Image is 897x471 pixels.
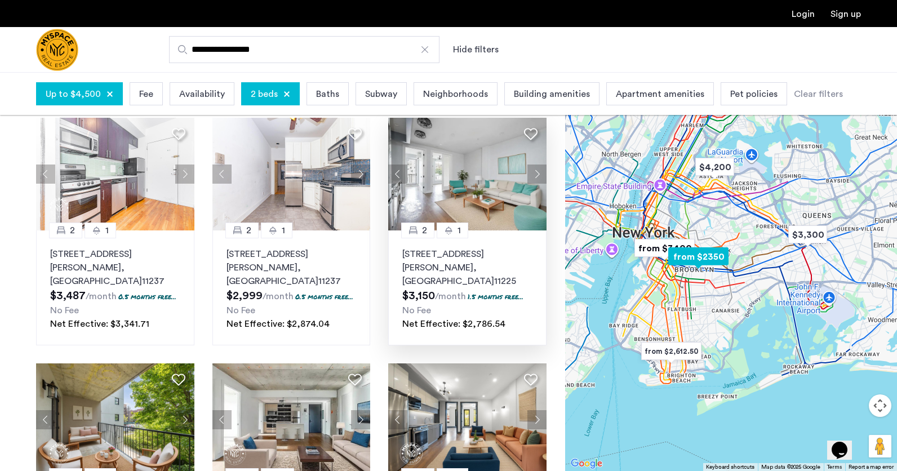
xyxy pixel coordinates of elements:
p: 1.5 months free... [468,292,523,301]
span: Net Effective: $2,874.04 [227,319,330,328]
span: 2 [422,224,427,237]
a: Registration [831,10,861,19]
span: $2,999 [227,290,263,301]
button: Map camera controls [869,394,891,417]
p: 0.5 months free... [118,292,176,301]
sub: /month [86,292,117,301]
span: $3,150 [402,290,435,301]
a: Report a map error [849,463,894,471]
button: Previous apartment [388,165,407,184]
span: Baths [316,87,339,101]
button: Keyboard shortcuts [706,463,754,471]
span: Fee [139,87,153,101]
button: Previous apartment [212,165,232,184]
a: Cazamio Logo [36,29,78,71]
span: Apartment amenities [616,87,704,101]
button: Drag Pegman onto the map to open Street View [869,435,891,457]
button: Next apartment [175,165,194,184]
sub: /month [435,292,466,301]
span: 2 beds [251,87,278,101]
img: 22_638155377303699184.jpeg [212,118,371,230]
p: [STREET_ADDRESS][PERSON_NAME] 11237 [50,247,180,288]
img: logo [36,29,78,71]
img: 8515455b-be52-4141-8a40-4c35d33cf98b_638950125567951849.jpeg [388,118,547,230]
span: Building amenities [514,87,590,101]
p: [STREET_ADDRESS][PERSON_NAME] 11237 [227,247,357,288]
button: Next apartment [351,410,370,429]
span: Availability [179,87,225,101]
a: Login [792,10,815,19]
button: Previous apartment [36,410,55,429]
iframe: chat widget [827,426,863,460]
button: Next apartment [175,410,194,429]
sub: /month [263,292,294,301]
button: Next apartment [527,165,547,184]
span: 2 [246,224,251,237]
p: 0.5 months free... [295,292,353,301]
button: Previous apartment [36,165,55,184]
div: from $2,612.50 [637,339,706,364]
a: 21[STREET_ADDRESS][PERSON_NAME], [GEOGRAPHIC_DATA]112370.5 months free...No FeeNet Effective: $2,... [212,230,371,345]
span: No Fee [227,306,255,315]
a: 21[STREET_ADDRESS][PERSON_NAME], [GEOGRAPHIC_DATA]112370.5 months free...No FeeNet Effective: $3,... [36,230,194,345]
button: Next apartment [527,410,547,429]
a: Terms (opens in new tab) [827,463,842,471]
div: from $2350 [664,244,733,269]
span: 2 [70,224,75,237]
span: 1 [458,224,461,237]
span: Pet policies [730,87,778,101]
button: Previous apartment [388,410,407,429]
span: No Fee [402,306,431,315]
span: 1 [105,224,109,237]
span: 1 [282,224,285,237]
span: No Fee [50,306,79,315]
p: [STREET_ADDRESS][PERSON_NAME] 11225 [402,247,532,288]
span: Net Effective: $2,786.54 [402,319,505,328]
span: Map data ©2025 Google [761,464,820,470]
input: Apartment Search [169,36,439,63]
button: Show or hide filters [453,43,499,56]
span: Subway [365,87,397,101]
button: Previous apartment [212,410,232,429]
img: Google [568,456,605,471]
button: Next apartment [351,165,370,184]
span: $3,487 [50,290,86,301]
div: from $3400 [630,235,699,261]
a: Open this area in Google Maps (opens a new window) [568,456,605,471]
img: 1995_638304135167762440.png [36,118,194,230]
span: Net Effective: $3,341.71 [50,319,149,328]
span: Up to $4,500 [46,87,101,101]
div: $3,300 [784,222,832,247]
div: $4,200 [691,154,739,180]
a: 21[STREET_ADDRESS][PERSON_NAME], [GEOGRAPHIC_DATA]112251.5 months free...No FeeNet Effective: $2,... [388,230,547,345]
div: Clear filters [794,87,843,101]
span: Neighborhoods [423,87,488,101]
